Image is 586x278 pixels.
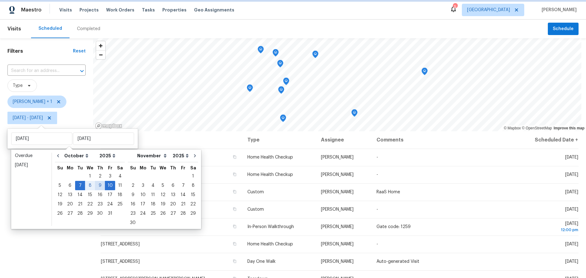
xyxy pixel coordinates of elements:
[178,200,188,209] div: Fri Nov 21 2025
[75,190,85,200] div: Tue Oct 14 2025
[55,190,65,200] div: Sun Oct 12 2025
[77,26,100,32] div: Completed
[101,131,242,149] th: Address
[321,225,354,229] span: [PERSON_NAME]
[95,172,105,181] div: Thu Oct 02 2025
[158,209,168,218] div: 26
[565,190,578,194] span: [DATE]
[168,209,178,218] div: 27
[554,126,584,130] a: Improve this map
[13,99,52,105] span: [PERSON_NAME] + 1
[421,68,428,77] div: Map marker
[115,172,125,181] div: Sat Oct 04 2025
[170,166,176,170] abbr: Thursday
[11,132,72,145] input: Sat, Jan 01
[148,181,158,190] div: Tue Nov 04 2025
[158,190,168,200] div: Wed Nov 12 2025
[178,200,188,208] div: 21
[128,218,138,227] div: 30
[115,191,125,199] div: 18
[178,209,188,218] div: 28
[321,190,354,194] span: [PERSON_NAME]
[117,166,123,170] abbr: Saturday
[73,48,86,54] div: Reset
[85,190,95,200] div: Wed Oct 15 2025
[168,190,178,200] div: Thu Nov 13 2025
[321,155,354,159] span: [PERSON_NAME]
[321,242,354,246] span: [PERSON_NAME]
[105,191,115,199] div: 17
[158,191,168,199] div: 12
[96,41,105,50] button: Zoom in
[105,209,115,218] div: Fri Oct 31 2025
[565,155,578,159] span: [DATE]
[138,191,148,199] div: 10
[75,200,85,208] div: 21
[150,166,156,170] abbr: Tuesday
[351,109,358,119] div: Map marker
[105,200,115,208] div: 24
[376,225,411,229] span: Gate code: 1259
[520,227,578,233] div: 12:00 pm
[520,222,578,233] span: [DATE]
[376,190,400,194] span: RaaS Home
[188,191,198,199] div: 15
[95,122,122,129] a: Mapbox homepage
[101,242,140,246] span: [STREET_ADDRESS]
[548,23,579,35] button: Schedule
[95,209,105,218] div: Thu Oct 30 2025
[232,241,237,247] button: Copy Address
[247,190,264,194] span: Custom
[128,190,138,200] div: Sun Nov 09 2025
[136,151,171,160] select: Month
[247,84,253,94] div: Map marker
[376,155,378,159] span: -
[138,200,148,208] div: 17
[115,200,125,209] div: Sat Oct 25 2025
[188,200,198,209] div: Sat Nov 22 2025
[181,166,185,170] abbr: Friday
[376,173,378,177] span: -
[138,200,148,209] div: Mon Nov 17 2025
[232,189,237,195] button: Copy Address
[75,209,85,218] div: 28
[158,181,168,190] div: Wed Nov 05 2025
[273,49,279,59] div: Map marker
[115,190,125,200] div: Sat Oct 18 2025
[78,67,86,75] button: Open
[247,225,294,229] span: In-Person Walkthrough
[138,209,148,218] div: Mon Nov 24 2025
[158,181,168,190] div: 5
[316,131,372,149] th: Assignee
[128,200,138,208] div: 16
[148,191,158,199] div: 11
[372,131,515,149] th: Comments
[321,173,354,177] span: [PERSON_NAME]
[188,172,198,181] div: Sat Nov 01 2025
[178,190,188,200] div: Fri Nov 14 2025
[7,22,21,36] span: Visits
[188,190,198,200] div: Sat Nov 15 2025
[188,172,198,181] div: 1
[105,209,115,218] div: 31
[178,191,188,199] div: 14
[178,209,188,218] div: Fri Nov 28 2025
[13,151,50,226] ul: Date picker shortcuts
[148,200,158,208] div: 18
[15,153,48,159] div: Overdue
[105,172,115,181] div: 3
[53,150,63,162] button: Go to previous month
[148,200,158,209] div: Tue Nov 18 2025
[79,7,99,13] span: Projects
[57,166,63,170] abbr: Sunday
[106,7,134,13] span: Work Orders
[138,209,148,218] div: 24
[168,191,178,199] div: 13
[128,218,138,227] div: Sun Nov 30 2025
[258,46,264,56] div: Map marker
[105,172,115,181] div: Fri Oct 03 2025
[515,131,579,149] th: Scheduled Date ↑
[65,200,75,209] div: Mon Oct 20 2025
[140,166,146,170] abbr: Monday
[194,7,234,13] span: Geo Assignments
